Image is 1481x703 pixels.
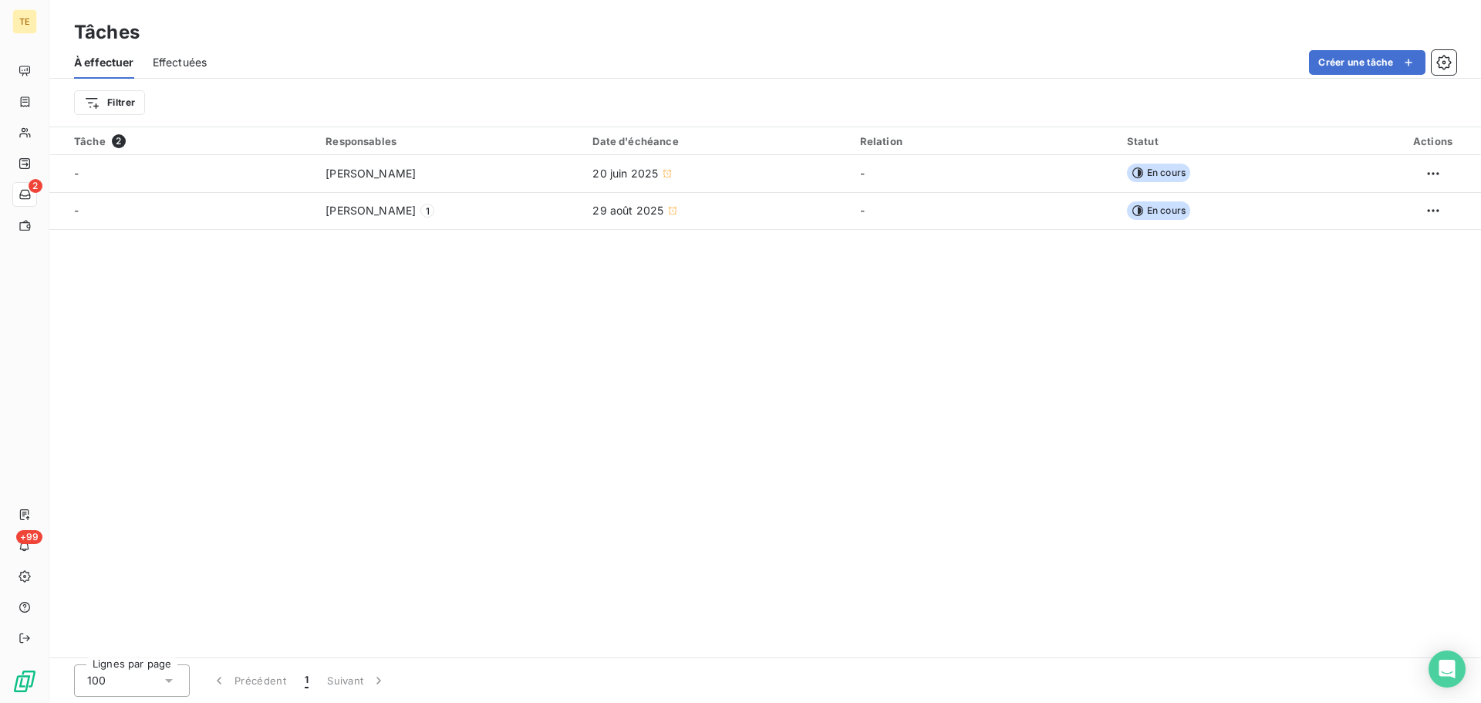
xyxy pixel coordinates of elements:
[1127,164,1190,182] span: En cours
[1127,135,1375,147] div: Statut
[326,166,416,181] span: [PERSON_NAME]
[87,673,106,688] span: 100
[202,664,295,697] button: Précédent
[326,203,416,218] span: [PERSON_NAME]
[1127,201,1190,220] span: En cours
[592,203,663,218] span: 29 août 2025
[1309,50,1425,75] button: Créer une tâche
[860,135,1108,147] div: Relation
[74,19,140,46] h3: Tâches
[1394,135,1472,147] div: Actions
[295,664,318,697] button: 1
[12,669,37,694] img: Logo LeanPay
[29,179,42,193] span: 2
[16,530,42,544] span: +99
[153,55,207,70] span: Effectuées
[318,664,396,697] button: Suivant
[305,673,309,688] span: 1
[1429,651,1466,688] div: Open Intercom Messenger
[74,90,145,115] button: Filtrer
[74,204,79,217] span: -
[851,155,1118,192] td: -
[74,167,79,180] span: -
[420,204,434,218] span: 1
[112,134,126,148] span: 2
[12,9,37,34] div: TE
[326,135,574,147] div: Responsables
[592,166,658,181] span: 20 juin 2025
[74,55,134,70] span: À effectuer
[74,134,307,148] div: Tâche
[592,135,841,147] div: Date d'échéance
[851,192,1118,229] td: -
